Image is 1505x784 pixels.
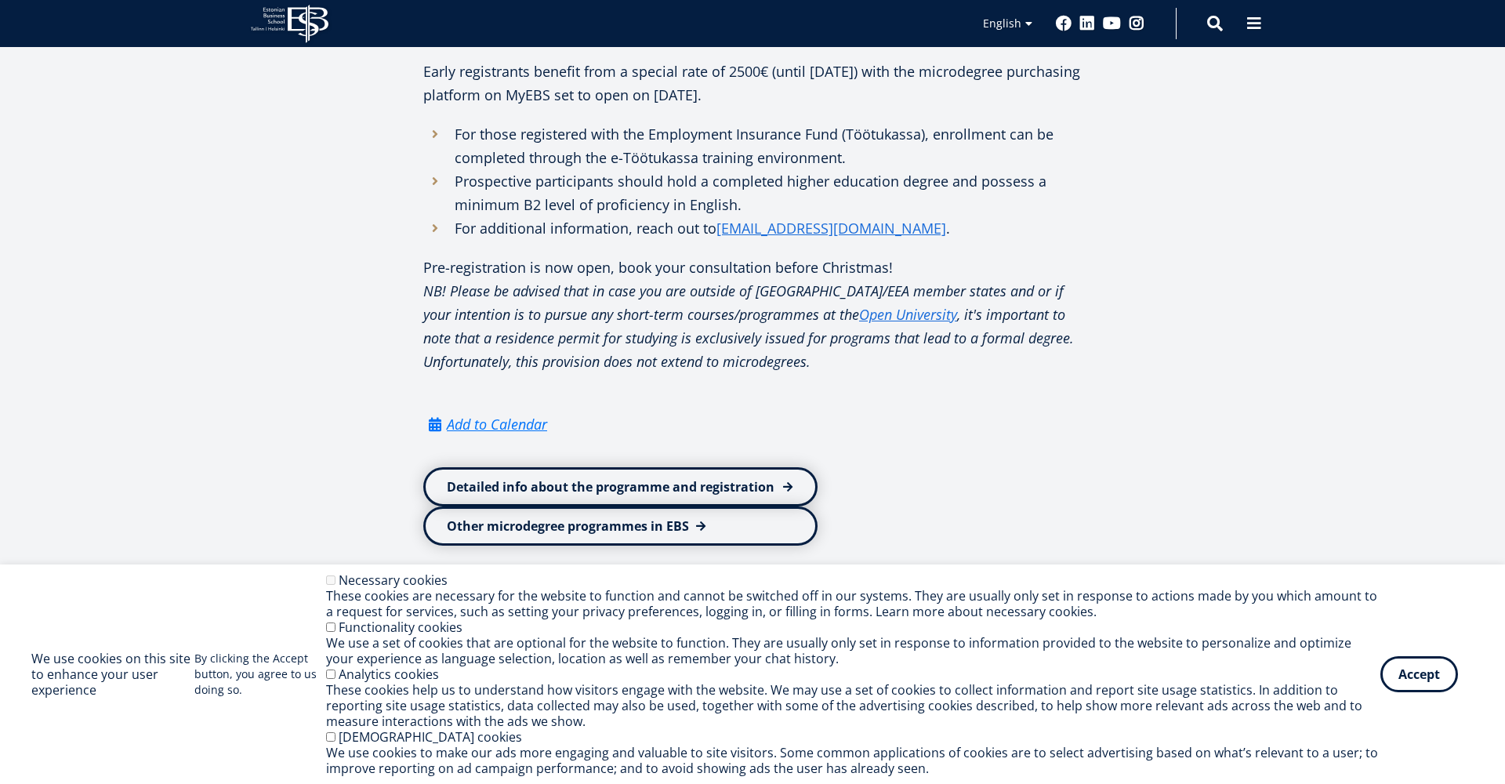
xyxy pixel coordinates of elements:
a: Youtube [1103,16,1121,31]
button: Accept [1380,656,1458,692]
p: By clicking the Accept button, you agree to us doing so. [194,651,327,698]
em: NB! Please be advised that in case you are outside of [GEOGRAPHIC_DATA]/EEA member states and or ... [423,281,1074,371]
h2: We use cookies on this site to enhance your user experience [31,651,194,698]
li: For those registered with the Employment Insurance Fund (Töötukassa), enrollment can be completed... [423,122,1082,169]
label: [DEMOGRAPHIC_DATA] cookies [339,728,522,746]
div: These cookies help us to understand how visitors engage with the website. We may use a set of coo... [326,682,1380,729]
a: Instagram [1129,16,1144,31]
label: Necessary cookies [339,572,448,589]
li: Prospective participants should hold a completed higher education degree and possess a minimum B2... [423,169,1082,216]
label: Functionality cookies [339,619,462,636]
p: Early registrants benefit from a special rate of 2500€ (until [DATE]) with the microdegree purcha... [423,60,1082,107]
a: Open University [859,303,957,326]
label: Analytics cookies [339,666,439,683]
p: Pre-registration is now open, book your consultation before Christmas! [423,256,1082,279]
a: Facebook [1056,16,1072,31]
div: We use a set of cookies that are optional for the website to function. They are usually only set ... [326,635,1380,666]
a: [EMAIL_ADDRESS][DOMAIN_NAME] [716,216,946,240]
a: Detailed info about the programme and registration [423,467,818,506]
a: Linkedin [1079,16,1095,31]
div: We use cookies to make our ads more engaging and valuable to site visitors. Some common applicati... [326,745,1380,776]
em: Add to Calendar [447,412,547,436]
a: Add to Calendar [423,412,547,436]
li: For additional information, reach out to . [423,216,1082,240]
a: Other microdegree programmes in EBS [423,506,818,546]
div: These cookies are necessary for the website to function and cannot be switched off in our systems... [326,588,1380,619]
